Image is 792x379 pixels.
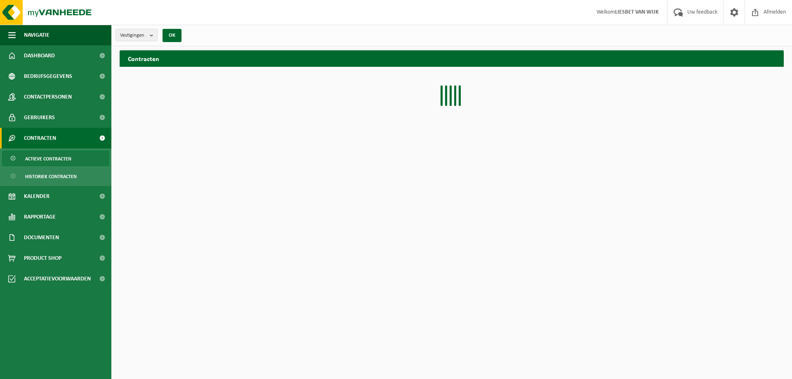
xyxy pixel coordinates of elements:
[24,268,91,289] span: Acceptatievoorwaarden
[25,169,77,184] span: Historiek contracten
[24,248,61,268] span: Product Shop
[24,45,55,66] span: Dashboard
[24,87,72,107] span: Contactpersonen
[24,25,49,45] span: Navigatie
[615,9,659,15] strong: LIESBET VAN WIJK
[25,151,71,167] span: Actieve contracten
[163,29,181,42] button: OK
[24,107,55,128] span: Gebruikers
[24,227,59,248] span: Documenten
[120,50,784,66] h2: Contracten
[24,66,72,87] span: Bedrijfsgegevens
[24,186,49,207] span: Kalender
[24,207,56,227] span: Rapportage
[115,29,158,41] button: Vestigingen
[2,168,109,184] a: Historiek contracten
[120,29,146,42] span: Vestigingen
[2,151,109,166] a: Actieve contracten
[24,128,56,148] span: Contracten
